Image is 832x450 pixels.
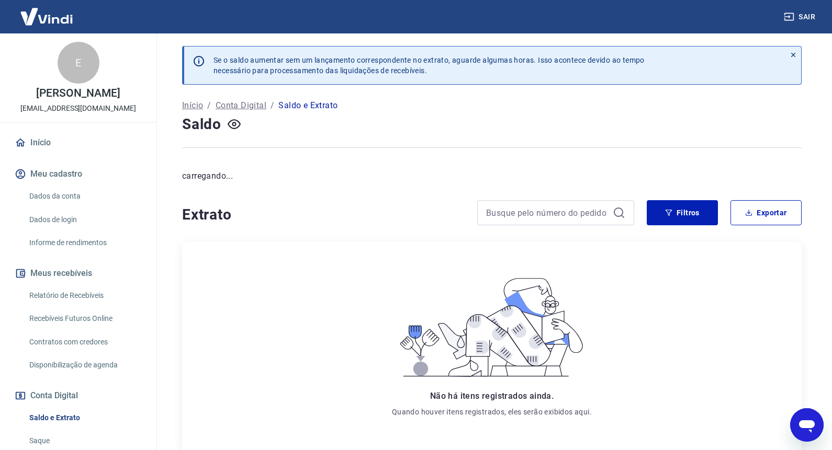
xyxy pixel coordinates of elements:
a: Informe de rendimentos [25,232,144,253]
p: carregando... [182,170,802,182]
input: Busque pelo número do pedido [486,205,609,221]
div: v 4.0.25 [29,17,51,25]
button: Filtros [647,200,718,225]
img: website_grey.svg [17,27,25,36]
a: Disponibilização de agenda [25,354,144,376]
button: Exportar [730,200,802,225]
a: Início [182,99,203,112]
img: tab_keywords_by_traffic_grey.svg [110,61,119,69]
img: Vindi [13,1,81,32]
p: Se o saldo aumentar sem um lançamento correspondente no extrato, aguarde algumas horas. Isso acon... [213,55,645,76]
p: / [271,99,274,112]
h4: Extrato [182,204,465,225]
button: Sair [782,7,819,27]
iframe: Botão para abrir a janela de mensagens [790,408,824,442]
a: Recebíveis Futuros Online [25,308,144,329]
img: logo_orange.svg [17,17,25,25]
a: Saldo e Extrato [25,407,144,429]
img: tab_domain_overview_orange.svg [43,61,52,69]
div: [PERSON_NAME]: [DOMAIN_NAME] [27,27,150,36]
a: Contratos com credores [25,331,144,353]
button: Meu cadastro [13,163,144,186]
p: Saldo e Extrato [278,99,338,112]
h4: Saldo [182,114,221,135]
div: Domínio [55,62,80,68]
a: Relatório de Recebíveis [25,285,144,306]
a: Dados de login [25,209,144,230]
p: Quando houver itens registrados, eles serão exibidos aqui. [392,407,592,417]
p: [PERSON_NAME] [36,88,120,99]
p: / [207,99,211,112]
a: Início [13,131,144,154]
div: Palavras-chave [122,62,168,68]
button: Conta Digital [13,384,144,407]
button: Meus recebíveis [13,262,144,285]
a: Conta Digital [216,99,266,112]
a: Dados da conta [25,186,144,207]
span: Não há itens registrados ainda. [430,391,554,401]
p: [EMAIL_ADDRESS][DOMAIN_NAME] [20,103,136,114]
div: E [58,42,99,84]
